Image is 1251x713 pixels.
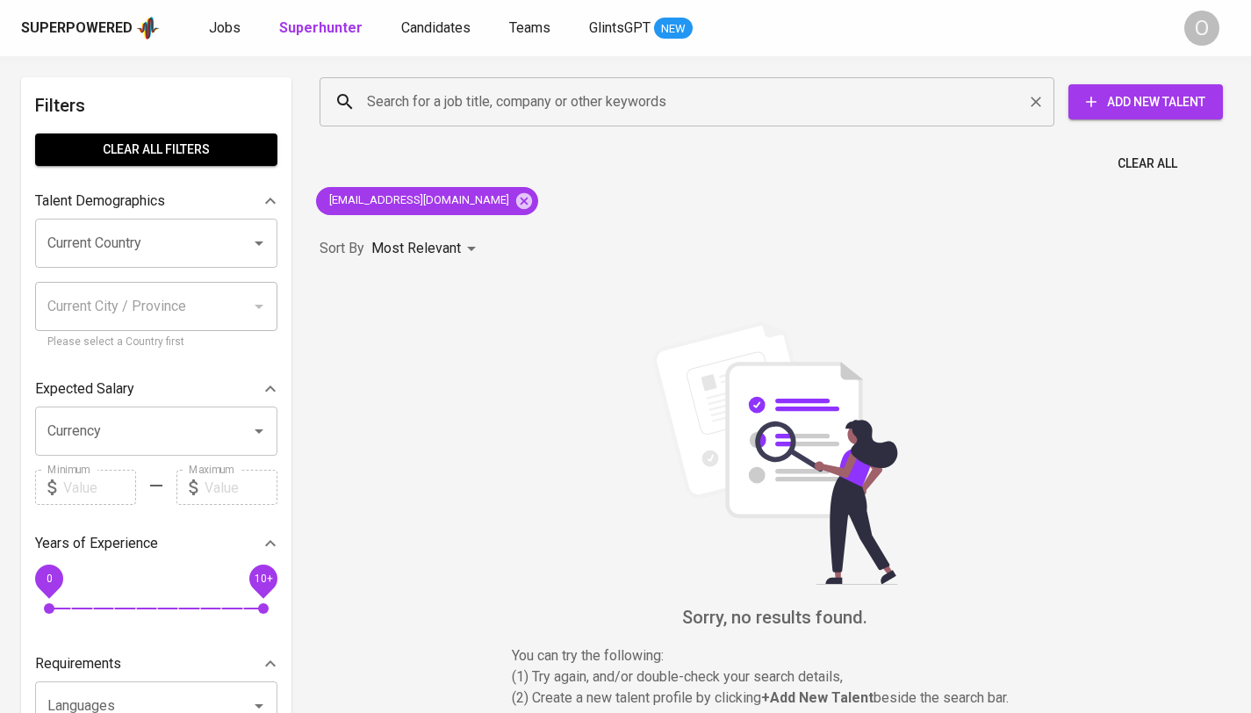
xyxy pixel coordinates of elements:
[512,666,1039,688] p: (1) Try again, and/or double-check your search details,
[47,334,265,351] p: Please select a Country first
[589,19,651,36] span: GlintsGPT
[35,378,134,400] p: Expected Salary
[35,91,277,119] h6: Filters
[205,470,277,505] input: Value
[35,533,158,554] p: Years of Experience
[35,371,277,407] div: Expected Salary
[371,233,482,265] div: Most Relevant
[136,15,160,41] img: app logo
[63,470,136,505] input: Value
[401,19,471,36] span: Candidates
[21,15,160,41] a: Superpoweredapp logo
[35,184,277,219] div: Talent Demographics
[254,573,272,585] span: 10+
[35,191,165,212] p: Talent Demographics
[512,688,1039,709] p: (2) Create a new talent profile by clicking beside the search bar.
[401,18,474,40] a: Candidates
[46,573,52,585] span: 0
[320,238,364,259] p: Sort By
[49,139,263,161] span: Clear All filters
[1111,148,1184,180] button: Clear All
[279,18,366,40] a: Superhunter
[589,18,693,40] a: GlintsGPT NEW
[371,238,461,259] p: Most Relevant
[316,187,538,215] div: [EMAIL_ADDRESS][DOMAIN_NAME]
[279,19,363,36] b: Superhunter
[512,645,1039,666] p: You can try the following :
[1082,91,1209,113] span: Add New Talent
[1118,153,1177,175] span: Clear All
[1184,11,1219,46] div: O
[35,646,277,681] div: Requirements
[247,231,271,256] button: Open
[35,133,277,166] button: Clear All filters
[1068,84,1223,119] button: Add New Talent
[643,321,907,585] img: file_searching.svg
[35,653,121,674] p: Requirements
[509,18,554,40] a: Teams
[654,20,693,38] span: NEW
[509,19,550,36] span: Teams
[316,192,520,209] span: [EMAIL_ADDRESS][DOMAIN_NAME]
[247,419,271,443] button: Open
[320,603,1230,631] h6: Sorry, no results found.
[209,18,244,40] a: Jobs
[21,18,133,39] div: Superpowered
[209,19,241,36] span: Jobs
[1024,90,1048,114] button: Clear
[35,526,277,561] div: Years of Experience
[761,689,874,706] b: + Add New Talent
